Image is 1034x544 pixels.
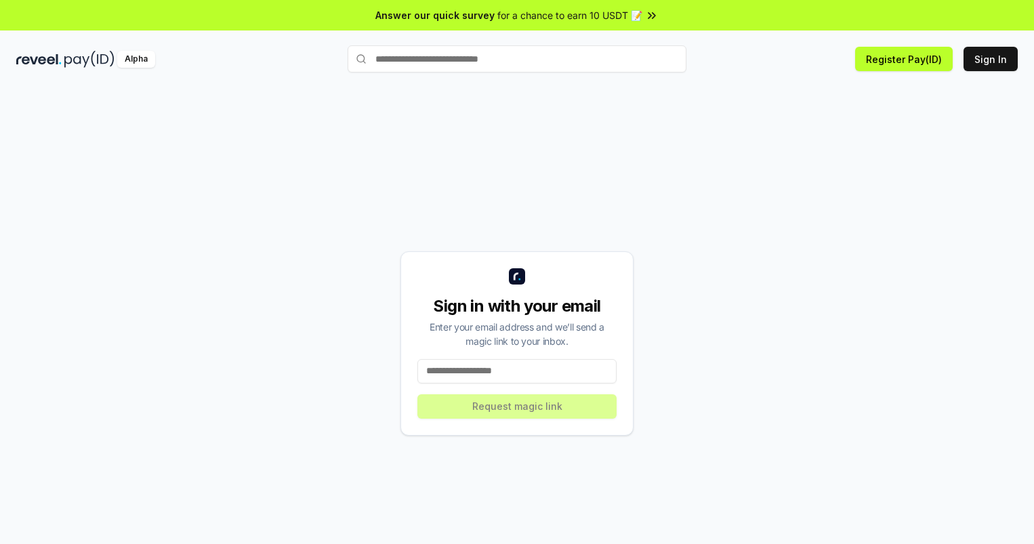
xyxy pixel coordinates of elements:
img: pay_id [64,51,115,68]
div: Enter your email address and we’ll send a magic link to your inbox. [417,320,617,348]
button: Sign In [964,47,1018,71]
div: Sign in with your email [417,295,617,317]
span: for a chance to earn 10 USDT 📝 [497,8,642,22]
div: Alpha [117,51,155,68]
span: Answer our quick survey [375,8,495,22]
img: logo_small [509,268,525,285]
img: reveel_dark [16,51,62,68]
button: Register Pay(ID) [855,47,953,71]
